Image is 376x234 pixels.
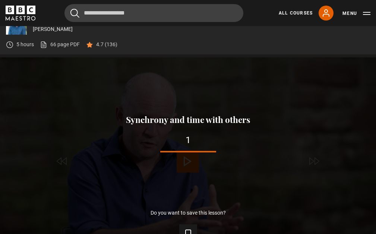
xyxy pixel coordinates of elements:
[96,41,117,48] p: 4.7 (136)
[64,4,243,22] input: Search
[342,10,370,17] button: Toggle navigation
[40,41,80,48] a: 66 page PDF
[124,115,253,124] button: Synchrony and time with others
[16,41,34,48] p: 5 hours
[151,210,226,215] p: Do you want to save this lesson?
[12,136,364,145] div: 1
[6,6,35,20] svg: BBC Maestro
[70,9,79,18] button: Submit the search query
[33,25,370,33] p: [PERSON_NAME]
[279,10,313,16] a: All Courses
